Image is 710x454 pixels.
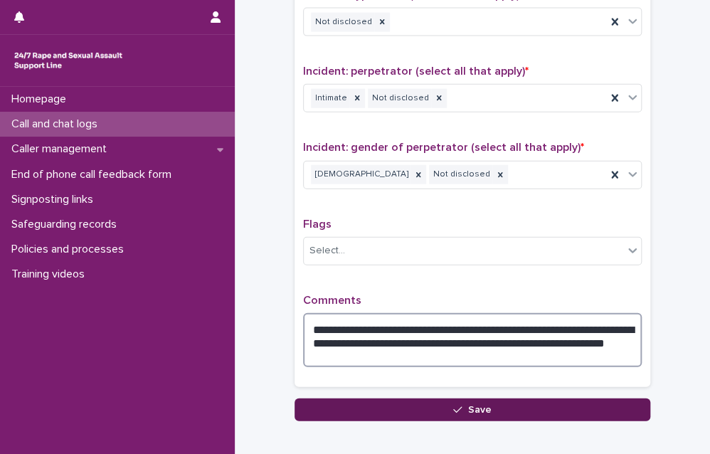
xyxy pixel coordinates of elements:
span: Comments [303,295,361,306]
p: Homepage [6,93,78,106]
div: Not disclosed [311,13,374,32]
p: Policies and processes [6,243,135,256]
span: Incident: perpetrator (select all that apply) [303,65,529,77]
span: Flags [303,218,332,230]
p: Caller management [6,142,118,156]
span: Incident: gender of perpetrator (select all that apply) [303,142,584,153]
div: Intimate [311,89,349,108]
div: Not disclosed [429,165,492,184]
button: Save [295,398,650,421]
div: Not disclosed [368,89,431,108]
p: Call and chat logs [6,117,109,131]
div: [DEMOGRAPHIC_DATA] [311,165,410,184]
p: End of phone call feedback form [6,168,183,181]
p: Signposting links [6,193,105,206]
img: rhQMoQhaT3yELyF149Cw [11,46,125,75]
p: Training videos [6,268,96,281]
div: Select... [309,243,345,258]
span: Save [468,405,492,415]
p: Safeguarding records [6,218,128,231]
